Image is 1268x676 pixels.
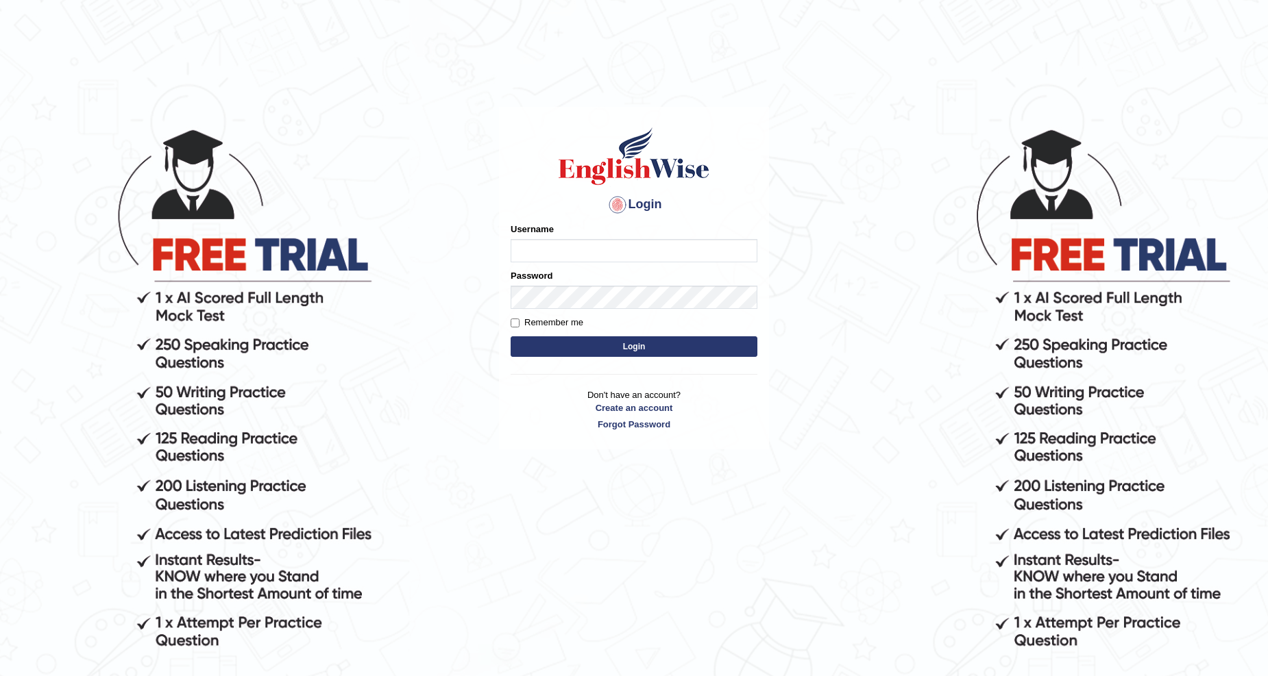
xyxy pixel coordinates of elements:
[511,318,520,327] input: Remember me
[511,336,757,357] button: Login
[556,125,712,187] img: Logo of English Wise sign in for intelligent practice with AI
[511,316,583,329] label: Remember me
[511,401,757,414] a: Create an account
[511,223,554,236] label: Username
[511,194,757,216] h4: Login
[511,269,552,282] label: Password
[511,388,757,431] p: Don't have an account?
[511,418,757,431] a: Forgot Password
